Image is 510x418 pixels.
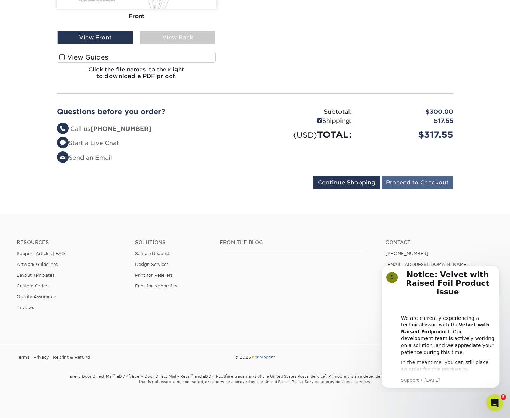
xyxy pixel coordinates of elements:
h4: From the Blog [220,239,367,245]
h4: Resources [17,239,125,245]
a: Quality Assurance [17,294,56,299]
sup: ® [325,373,326,377]
a: [PHONE_NUMBER] [385,251,429,256]
a: Design Services [135,262,168,267]
div: Front [57,9,216,24]
div: $17.55 [357,117,458,126]
li: Call us [57,125,250,134]
p: Message from Support, sent 6w ago [30,118,124,124]
a: Print for Resellers [135,273,173,278]
sup: ® [226,373,227,377]
small: Every Door Direct Mail , EDDM , Every Door Direct Mail – Retail , and EDDM PLUS are trademarks of... [52,371,459,402]
iframe: Intercom live chat [486,394,503,411]
sup: ® [191,373,193,377]
a: Contact [385,239,493,245]
div: $317.55 [357,128,458,141]
a: Privacy [33,352,49,363]
div: Shipping: [255,117,357,126]
strong: [PHONE_NUMBER] [91,125,151,132]
sup: ® [129,373,130,377]
h4: Solutions [135,239,209,245]
sup: ® [113,373,115,377]
div: In the meantime, you can still place an order for this product by submitting a request through ou... [30,100,124,141]
a: Reviews [17,305,34,310]
iframe: Google Customer Reviews [2,397,59,416]
a: Support Articles | FAQ [17,251,65,256]
div: View Front [57,31,133,44]
a: Layout Templates [17,273,54,278]
small: (USD) [293,131,317,140]
iframe: Intercom notifications message [371,259,510,392]
img: Primoprint [251,355,275,360]
div: View Back [140,31,215,44]
a: Custom Orders [17,283,49,289]
input: Proceed to Checkout [382,176,453,189]
a: Print for Nonprofits [135,283,177,289]
a: Start a Live Chat [57,140,119,147]
a: Reprint & Refund [53,352,90,363]
a: Sample Request [135,251,170,256]
h2: Questions before you order? [57,108,250,116]
a: Terms [17,352,29,363]
h6: Click the file names to the right to download a PDF proof. [57,66,216,85]
div: TOTAL: [255,128,357,141]
label: View Guides [57,52,216,63]
div: © 2025 [174,352,336,363]
input: Continue Shopping [313,176,380,189]
a: Send an Email [57,154,112,161]
a: Artwork Guidelines [17,262,58,267]
div: $300.00 [357,108,458,117]
div: Subtotal: [255,108,357,117]
span: 5 [501,394,506,400]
